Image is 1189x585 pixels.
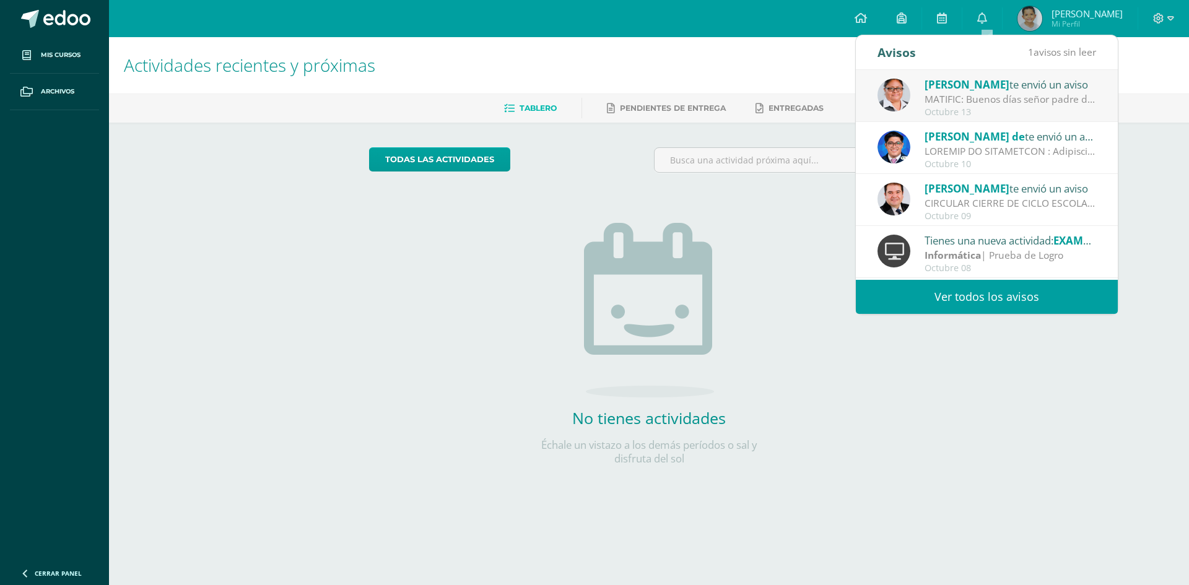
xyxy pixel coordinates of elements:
span: Cerrar panel [35,569,82,578]
span: [PERSON_NAME] [925,181,1009,196]
span: [PERSON_NAME] [1052,7,1123,20]
span: Actividades recientes y próximas [124,53,375,77]
span: 1 [1028,45,1034,59]
a: Tablero [504,98,557,118]
div: te envió un aviso [925,76,1097,92]
div: | Prueba de Logro [925,248,1097,262]
div: te envió un aviso [925,180,1097,196]
a: Pendientes de entrega [607,98,726,118]
span: Tablero [520,103,557,113]
img: 038ac9c5e6207f3bea702a86cda391b3.png [878,131,910,163]
div: Avisos [878,35,916,69]
h2: No tienes actividades [525,407,773,428]
span: [PERSON_NAME] [925,77,1009,92]
div: CIRCULAR CIERRE DE CICLO ESCOLAR 2025: Buenas tardes estimados Padres y Madres de familia: Es un ... [925,196,1097,210]
a: Mis cursos [10,37,99,74]
div: Tienes una nueva actividad: [925,232,1097,248]
a: todas las Actividades [369,147,510,171]
img: 2df359f7ef2ee15bcdb44757ddf44850.png [1017,6,1042,31]
div: te envió un aviso [925,128,1097,144]
div: Octubre 10 [925,159,1097,170]
div: Octubre 08 [925,263,1097,274]
span: Mi Perfil [1052,19,1123,29]
img: 57933e79c0f622885edf5cfea874362b.png [878,183,910,215]
div: Octubre 09 [925,211,1097,222]
img: no_activities.png [584,223,714,397]
div: MENSAJE DE VACACIONES : Estimados padres de familia: Reciban un cordial saludo. Deseo expresarles... [925,144,1097,158]
span: Entregadas [769,103,824,113]
span: Archivos [41,87,74,97]
a: Archivos [10,74,99,110]
img: b2d09430fc7ffc43e57bc266f3190728.png [878,79,910,111]
a: Ver todos los avisos [856,280,1118,314]
span: [PERSON_NAME] de [925,129,1025,144]
p: Échale un vistazo a los demás períodos o sal y disfruta del sol [525,438,773,466]
div: Octubre 13 [925,107,1097,118]
input: Busca una actividad próxima aquí... [655,148,929,172]
a: Entregadas [756,98,824,118]
div: MATIFIC: Buenos días señor padre de familia: Comparto una información importante con respecto a l... [925,92,1097,106]
strong: Informática [925,248,981,262]
span: Pendientes de entrega [620,103,726,113]
span: Mis cursos [41,50,81,60]
span: avisos sin leer [1028,45,1096,59]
